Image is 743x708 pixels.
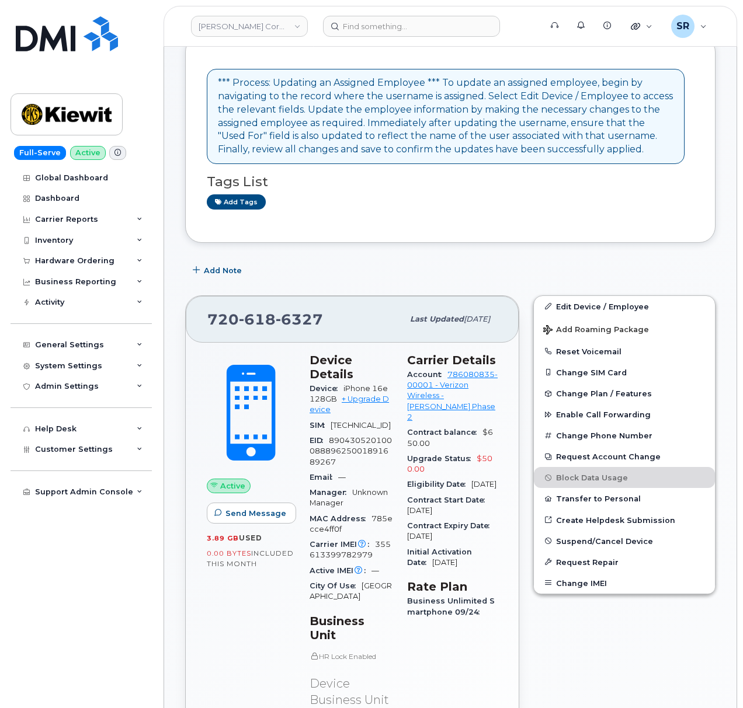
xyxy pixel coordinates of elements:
[207,549,251,557] span: 0.00 Bytes
[432,558,457,567] span: [DATE]
[207,175,694,189] h3: Tags List
[207,549,294,568] span: included this month
[407,496,491,504] span: Contract Start Date
[534,531,715,552] button: Suspend/Cancel Device
[310,566,371,575] span: Active IMEI
[239,311,276,328] span: 618
[207,534,239,542] span: 3.89 GB
[534,383,715,404] button: Change Plan / Features
[310,614,393,642] h3: Business Unit
[371,566,379,575] span: —
[220,480,245,491] span: Active
[534,362,715,383] button: Change SIM Card
[407,547,472,567] span: Initial Activation Date
[407,370,498,421] a: 786080835-00001 - Verizon Wireless - [PERSON_NAME] Phase 2
[534,425,715,446] button: Change Phone Number
[407,428,493,447] span: $650.00
[185,260,252,281] button: Add Note
[407,506,432,515] span: [DATE]
[534,296,715,317] a: Edit Device / Employee
[338,473,346,482] span: —
[310,436,392,466] span: 89043052010008889625001891689267
[534,446,715,467] button: Request Account Change
[534,317,715,341] button: Add Roaming Package
[310,488,352,497] span: Manager
[331,421,391,430] span: [TECHNICAL_ID]
[225,508,286,519] span: Send Message
[543,325,649,336] span: Add Roaming Package
[310,540,375,549] span: Carrier IMEI
[207,311,323,328] span: 720
[239,533,262,542] span: used
[310,651,393,661] p: HR Lock Enabled
[623,15,661,38] div: Quicklinks
[534,573,715,594] button: Change IMEI
[410,315,464,323] span: Last updated
[310,353,393,381] h3: Device Details
[407,480,471,489] span: Eligibility Date
[534,510,715,531] a: Create Helpdesk Submission
[407,353,498,367] h3: Carrier Details
[310,384,343,393] span: Device
[191,16,308,37] a: Kiewit Corporation
[204,265,242,276] span: Add Note
[556,410,651,419] span: Enable Call Forwarding
[407,521,495,530] span: Contract Expiry Date
[556,536,653,545] span: Suspend/Cancel Device
[407,597,495,616] span: Business Unlimited Smartphone 09/24
[534,467,715,488] button: Block Data Usage
[407,532,432,540] span: [DATE]
[407,580,498,594] h3: Rate Plan
[310,436,329,445] span: EID
[310,473,338,482] span: Email
[310,514,393,533] span: 785ecce4ff0f
[407,454,477,463] span: Upgrade Status
[310,395,389,414] a: + Upgrade Device
[276,311,323,328] span: 6327
[556,389,652,398] span: Change Plan / Features
[207,194,266,209] a: Add tags
[310,384,388,403] span: iPhone 16e 128GB
[663,15,715,38] div: Sebastian Reissig
[471,480,497,489] span: [DATE]
[407,428,482,437] span: Contract balance
[207,503,296,524] button: Send Message
[676,19,689,33] span: SR
[464,315,490,323] span: [DATE]
[310,421,331,430] span: SIM
[534,488,715,509] button: Transfer to Personal
[310,581,362,590] span: City Of Use
[534,552,715,573] button: Request Repair
[534,404,715,425] button: Enable Call Forwarding
[310,514,371,523] span: MAC Address
[407,370,447,379] span: Account
[692,657,734,699] iframe: Messenger Launcher
[323,16,500,37] input: Find something...
[218,76,673,156] div: *** Process: Updating an Assigned Employee *** To update an assigned employee, begin by navigatin...
[534,341,715,362] button: Reset Voicemail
